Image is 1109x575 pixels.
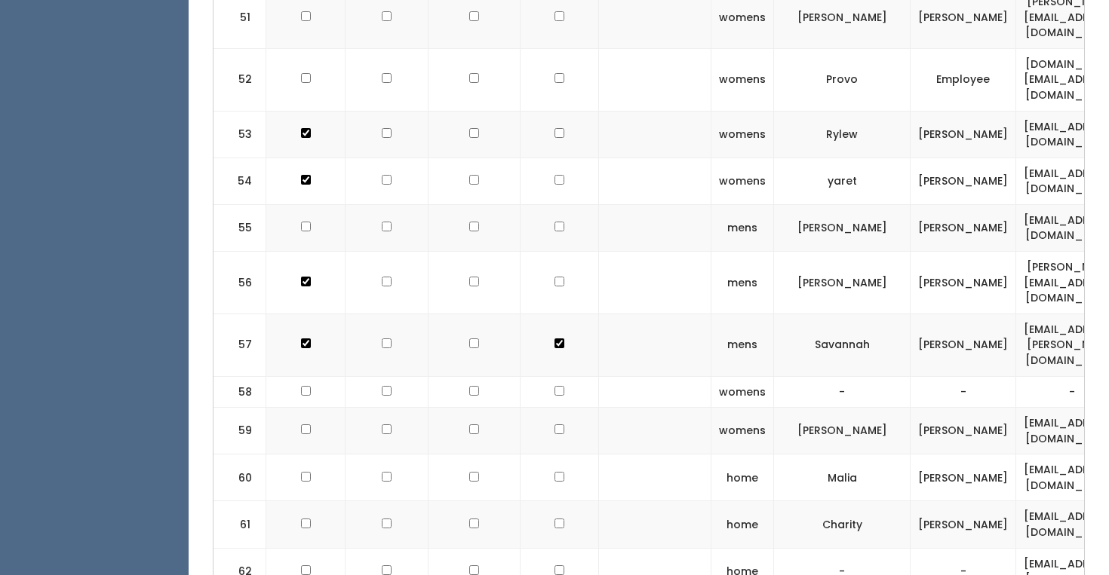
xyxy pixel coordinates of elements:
[911,252,1016,314] td: [PERSON_NAME]
[711,252,774,314] td: mens
[711,48,774,111] td: womens
[911,111,1016,158] td: [PERSON_NAME]
[774,111,911,158] td: Rylew
[711,111,774,158] td: womens
[214,158,266,204] td: 54
[774,376,911,408] td: -
[214,408,266,454] td: 59
[911,501,1016,548] td: [PERSON_NAME]
[214,376,266,408] td: 58
[711,313,774,376] td: mens
[214,111,266,158] td: 53
[774,454,911,501] td: Malia
[214,501,266,548] td: 61
[774,158,911,204] td: yaret
[911,313,1016,376] td: [PERSON_NAME]
[214,313,266,376] td: 57
[774,48,911,111] td: Provo
[911,204,1016,251] td: [PERSON_NAME]
[711,408,774,454] td: womens
[774,313,911,376] td: Savannah
[911,376,1016,408] td: -
[214,252,266,314] td: 56
[711,454,774,501] td: home
[214,204,266,251] td: 55
[911,408,1016,454] td: [PERSON_NAME]
[774,204,911,251] td: [PERSON_NAME]
[774,408,911,454] td: [PERSON_NAME]
[711,158,774,204] td: womens
[214,454,266,501] td: 60
[911,454,1016,501] td: [PERSON_NAME]
[711,204,774,251] td: mens
[774,252,911,314] td: [PERSON_NAME]
[774,501,911,548] td: Charity
[911,158,1016,204] td: [PERSON_NAME]
[711,501,774,548] td: home
[214,48,266,111] td: 52
[911,48,1016,111] td: Employee
[711,376,774,408] td: womens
